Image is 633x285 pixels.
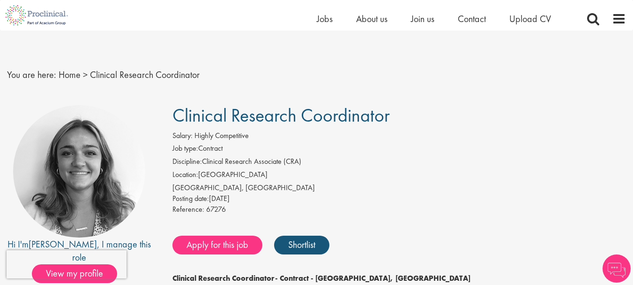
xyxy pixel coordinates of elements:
span: 67276 [206,204,226,214]
label: Location: [172,169,198,180]
img: Chatbot [603,254,631,283]
span: You are here: [7,69,56,81]
a: breadcrumb link [59,69,81,81]
a: [PERSON_NAME] [29,238,97,250]
strong: - Contract - [GEOGRAPHIC_DATA], [GEOGRAPHIC_DATA] [275,273,470,283]
label: Job type: [172,143,198,154]
span: > [83,69,88,81]
strong: Clinical Research Coordinator [172,273,275,283]
span: Clinical Research Coordinator [90,69,200,81]
span: Clinical Research Coordinator [172,103,390,127]
a: About us [356,13,387,25]
label: Salary: [172,131,193,141]
a: Contact [458,13,486,25]
div: [GEOGRAPHIC_DATA], [GEOGRAPHIC_DATA] [172,183,626,193]
span: Posting date: [172,193,209,203]
div: [DATE] [172,193,626,204]
a: Shortlist [274,236,329,254]
iframe: reCAPTCHA [7,250,127,278]
li: [GEOGRAPHIC_DATA] [172,169,626,183]
label: Discipline: [172,156,202,167]
li: Contract [172,143,626,156]
label: Reference: [172,204,204,215]
div: Hi I'm , I manage this role [7,238,151,264]
span: Highly Competitive [194,131,249,140]
a: Jobs [317,13,333,25]
li: Clinical Research Associate (CRA) [172,156,626,169]
img: imeage of recruiter Jackie Cerchio [13,105,145,238]
a: Upload CV [509,13,551,25]
a: Join us [411,13,434,25]
a: Apply for this job [172,236,262,254]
